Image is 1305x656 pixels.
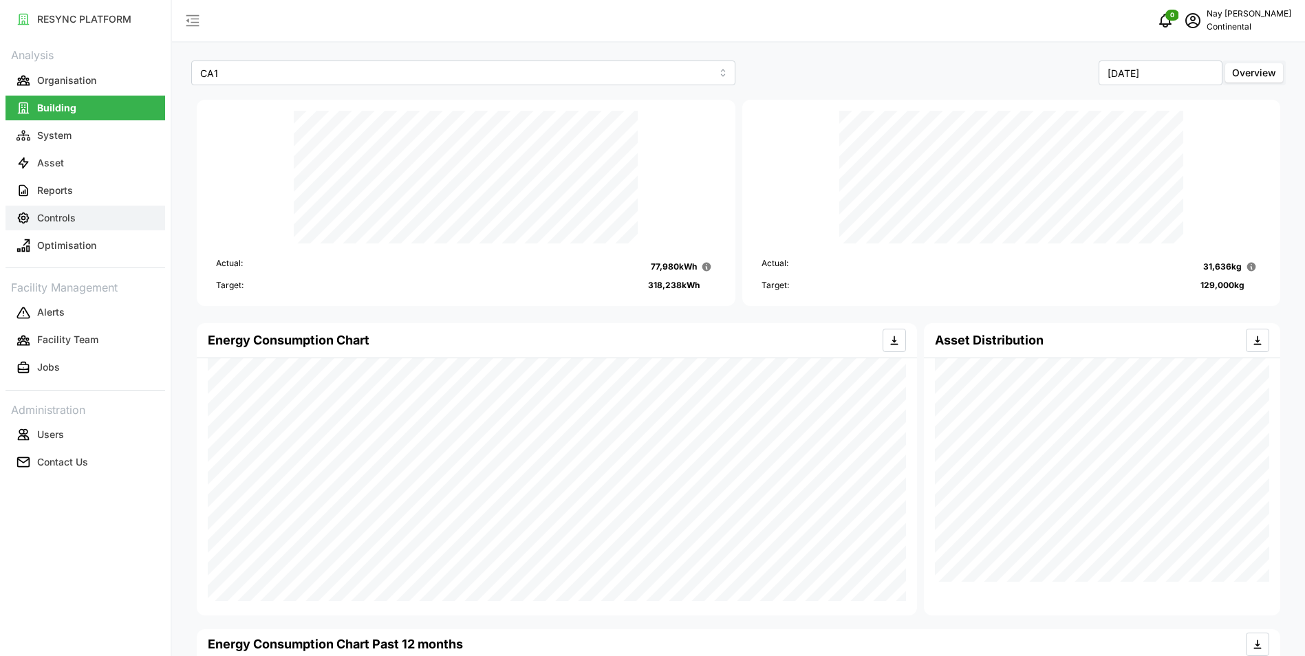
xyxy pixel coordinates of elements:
p: Energy Consumption Chart Past 12 months [208,635,463,654]
p: Building [37,101,76,115]
a: Alerts [6,299,165,327]
a: Users [6,421,165,448]
p: RESYNC PLATFORM [37,12,131,26]
button: schedule [1179,7,1207,34]
button: Organisation [6,68,165,93]
button: Users [6,422,165,447]
button: System [6,123,165,148]
button: RESYNC PLATFORM [6,7,165,32]
span: Overview [1232,67,1276,78]
button: Contact Us [6,450,165,474]
p: 318,238 kWh [648,279,700,292]
p: 129,000 kg [1200,279,1244,292]
p: Continental [1207,21,1291,34]
p: Nay [PERSON_NAME] [1207,8,1291,21]
a: Building [6,94,165,122]
button: Building [6,96,165,120]
p: Asset [37,156,64,170]
a: Jobs [6,354,165,382]
button: Controls [6,206,165,230]
button: Reports [6,178,165,203]
p: Target: [762,279,789,292]
a: Reports [6,177,165,204]
span: 0 [1170,10,1174,20]
p: Target: [216,279,244,292]
a: RESYNC PLATFORM [6,6,165,33]
p: Optimisation [37,239,96,252]
p: Analysis [6,44,165,64]
p: Actual: [216,257,243,276]
p: Users [37,428,64,441]
a: Asset [6,149,165,177]
input: Select Month [1099,61,1222,85]
button: Jobs [6,356,165,380]
h4: Energy Consumption Chart [208,331,369,349]
a: Optimisation [6,232,165,259]
button: notifications [1152,7,1179,34]
a: System [6,122,165,149]
button: Facility Team [6,328,165,353]
p: Facility Team [37,333,98,347]
p: Actual: [762,257,788,276]
p: Organisation [37,74,96,87]
a: Controls [6,204,165,232]
p: Contact Us [37,455,88,469]
p: Reports [37,184,73,197]
a: Facility Team [6,327,165,354]
button: Optimisation [6,233,165,258]
p: Jobs [37,360,60,374]
p: Facility Management [6,276,165,296]
a: Organisation [6,67,165,94]
p: Alerts [37,305,65,319]
p: System [37,129,72,142]
a: Contact Us [6,448,165,476]
button: Alerts [6,300,165,325]
h4: Asset Distribution [935,331,1044,349]
p: 77,980 kWh [651,261,697,274]
p: Controls [37,211,76,225]
p: Administration [6,399,165,419]
p: 31,636 kg [1203,261,1242,274]
button: Asset [6,151,165,175]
